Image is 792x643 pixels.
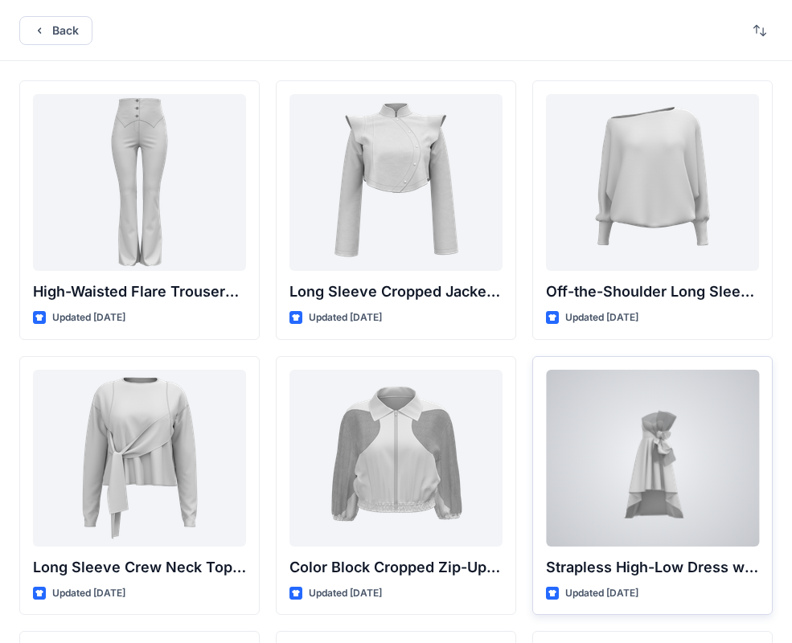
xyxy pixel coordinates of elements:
[289,370,503,547] a: Color Block Cropped Zip-Up Jacket with Sheer Sleeves
[289,281,503,303] p: Long Sleeve Cropped Jacket with Mandarin Collar and Shoulder Detail
[33,556,246,579] p: Long Sleeve Crew Neck Top with Asymmetrical Tie Detail
[546,281,759,303] p: Off-the-Shoulder Long Sleeve Top
[52,585,125,602] p: Updated [DATE]
[565,585,638,602] p: Updated [DATE]
[565,309,638,326] p: Updated [DATE]
[52,309,125,326] p: Updated [DATE]
[33,94,246,271] a: High-Waisted Flare Trousers with Button Detail
[546,94,759,271] a: Off-the-Shoulder Long Sleeve Top
[546,556,759,579] p: Strapless High-Low Dress with Side Bow Detail
[309,309,382,326] p: Updated [DATE]
[289,556,503,579] p: Color Block Cropped Zip-Up Jacket with Sheer Sleeves
[309,585,382,602] p: Updated [DATE]
[546,370,759,547] a: Strapless High-Low Dress with Side Bow Detail
[33,281,246,303] p: High-Waisted Flare Trousers with Button Detail
[33,370,246,547] a: Long Sleeve Crew Neck Top with Asymmetrical Tie Detail
[289,94,503,271] a: Long Sleeve Cropped Jacket with Mandarin Collar and Shoulder Detail
[19,16,92,45] button: Back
